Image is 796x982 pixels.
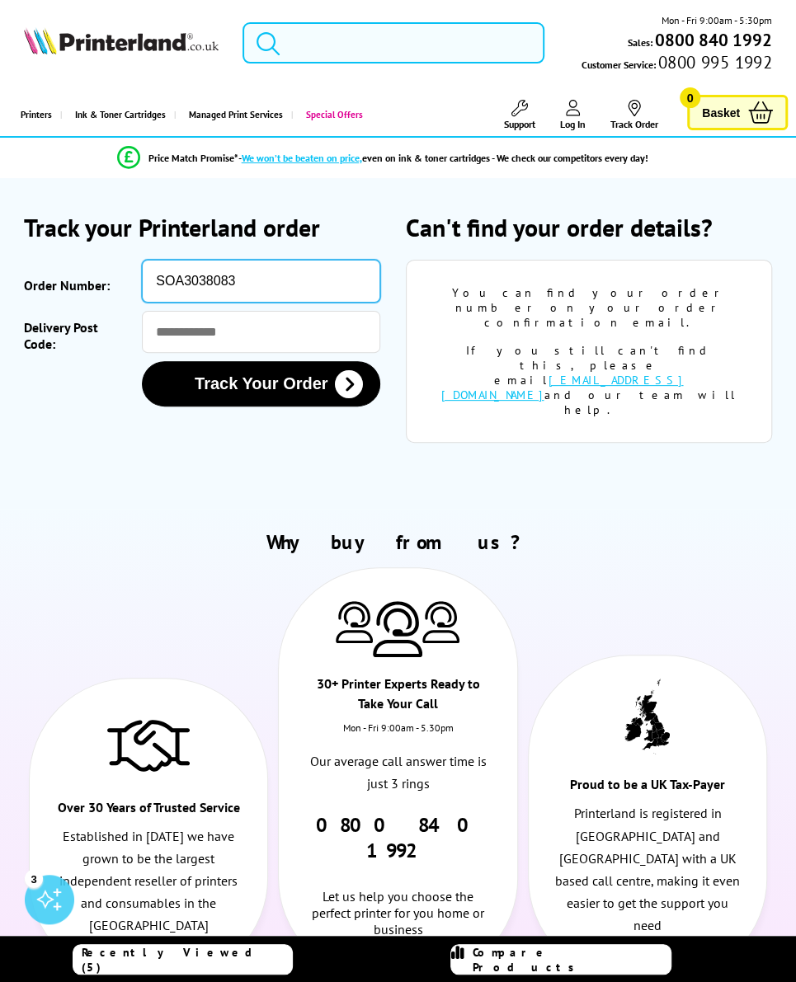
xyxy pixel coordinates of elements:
span: Ink & Toner Cartridges [75,94,166,136]
img: Printerland Logo [24,27,219,54]
a: Compare Products [450,944,671,975]
div: You can find your order number on your order confirmation email. [431,285,747,330]
li: modal_Promise [8,143,756,172]
p: Our average call answer time is just 3 rings [303,750,493,795]
div: 3 [25,869,43,887]
a: Ink & Toner Cartridges [60,94,174,136]
div: Mon - Fri 9:00am - 5.30pm [279,721,516,750]
a: Recently Viewed (5) [73,944,294,975]
h2: Can't find your order details? [406,211,772,243]
span: Recently Viewed (5) [82,945,293,975]
a: Managed Print Services [174,94,291,136]
div: - even on ink & toner cartridges - We check our competitors every day! [238,152,648,164]
a: 0800 840 1992 [315,812,480,863]
span: Sales: [628,35,652,50]
img: Printer Experts [336,601,373,643]
button: Track Your Order [142,361,380,406]
div: Over 30 Years of Trusted Service [54,797,244,825]
span: Log In [560,118,586,130]
a: Support [504,100,535,130]
span: Mon - Fri 9:00am - 5:30pm [662,12,772,28]
span: Compare Products [473,945,671,975]
div: Proud to be a UK Tax-Payer [553,774,743,802]
img: UK tax payer [624,679,670,754]
span: 0800 995 1992 [656,54,772,70]
img: Trusted Service [107,712,190,778]
span: 0 [680,87,700,108]
span: Basket [702,101,740,124]
label: Delivery Post Code: [24,319,134,353]
p: Printerland is registered in [GEOGRAPHIC_DATA] and [GEOGRAPHIC_DATA] with a UK based call centre,... [553,802,743,937]
span: We won’t be beaten on price, [242,152,362,164]
a: Printerland Logo [24,27,219,58]
span: Support [504,118,535,130]
p: Established in [DATE] we have grown to be the largest independent reseller of printers and consum... [54,825,244,937]
a: Special Offers [291,94,371,136]
h2: Track your Printerland order [24,211,390,243]
div: If you still can't find this, please email and our team will help. [431,343,747,417]
img: Printer Experts [422,601,459,643]
h2: Why buy from us? [24,529,772,555]
div: 30+ Printer Experts Ready to Take Your Call [303,674,493,721]
a: Printers [8,94,60,136]
span: Price Match Promise* [148,152,238,164]
div: Let us help you choose the perfect printer for you home or business [303,863,493,937]
a: Log In [560,100,586,130]
span: Customer Service: [582,54,772,73]
a: 0800 840 1992 [652,32,772,48]
label: Order Number: [24,268,134,303]
input: eg: SOA123456 or SO123456 [142,260,380,303]
img: Printer Experts [373,601,422,658]
a: [EMAIL_ADDRESS][DOMAIN_NAME] [441,373,683,402]
a: Track Order [610,100,658,130]
a: Basket 0 [687,95,788,130]
b: 0800 840 1992 [655,29,772,51]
